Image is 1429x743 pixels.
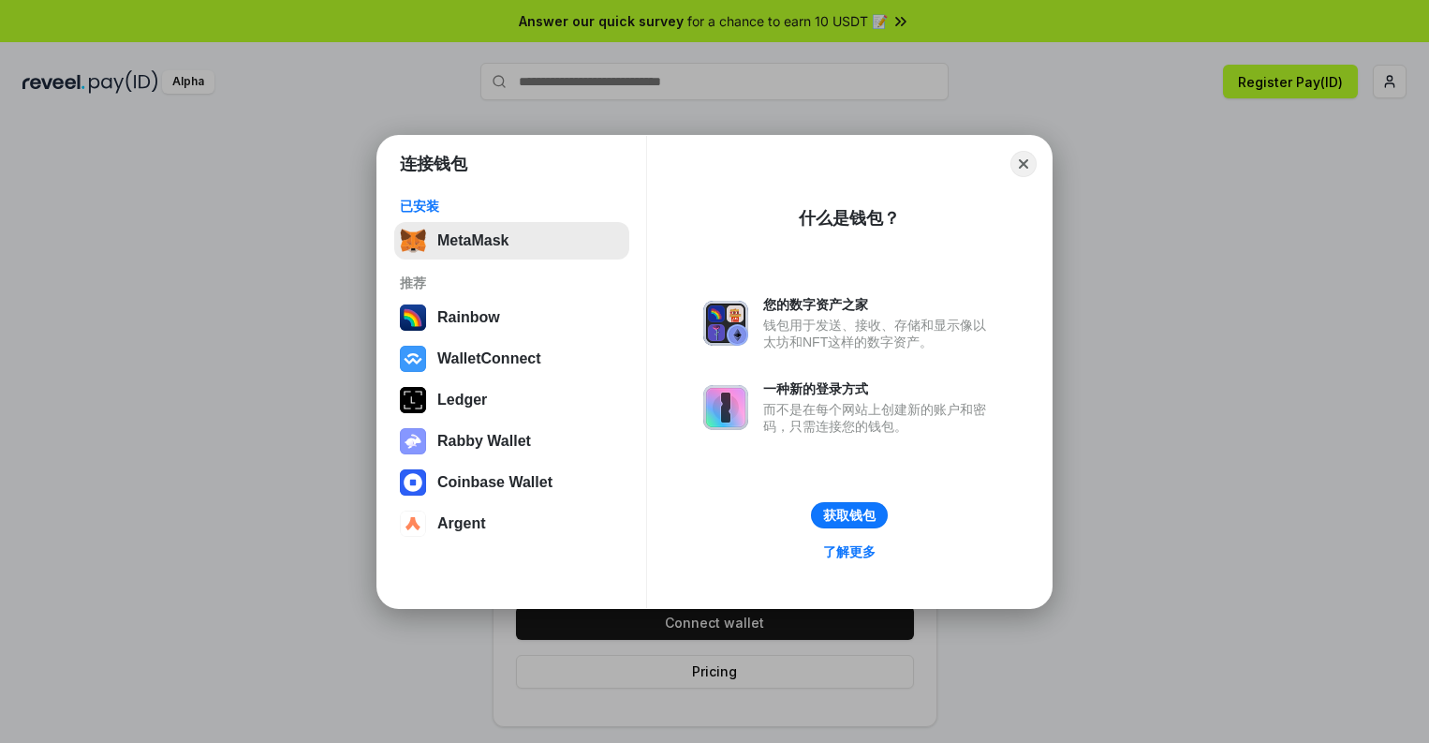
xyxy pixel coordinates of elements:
div: Rainbow [437,309,500,326]
button: Rabby Wallet [394,423,629,460]
div: 什么是钱包？ [799,207,900,230]
button: 获取钱包 [811,502,888,528]
div: 一种新的登录方式 [763,380,995,397]
img: svg+xml,%3Csvg%20xmlns%3D%22http%3A%2F%2Fwww.w3.org%2F2000%2Fsvg%22%20fill%3D%22none%22%20viewBox... [400,428,426,454]
img: svg+xml,%3Csvg%20xmlns%3D%22http%3A%2F%2Fwww.w3.org%2F2000%2Fsvg%22%20fill%3D%22none%22%20viewBox... [703,385,748,430]
button: Ledger [394,381,629,419]
img: svg+xml,%3Csvg%20width%3D%2228%22%20height%3D%2228%22%20viewBox%3D%220%200%2028%2028%22%20fill%3D... [400,346,426,372]
button: Coinbase Wallet [394,464,629,501]
img: svg+xml,%3Csvg%20xmlns%3D%22http%3A%2F%2Fwww.w3.org%2F2000%2Fsvg%22%20fill%3D%22none%22%20viewBox... [703,301,748,346]
div: Argent [437,515,486,532]
img: svg+xml,%3Csvg%20xmlns%3D%22http%3A%2F%2Fwww.w3.org%2F2000%2Fsvg%22%20width%3D%2228%22%20height%3... [400,387,426,413]
div: Rabby Wallet [437,433,531,450]
div: 而不是在每个网站上创建新的账户和密码，只需连接您的钱包。 [763,401,995,435]
button: Rainbow [394,299,629,336]
img: svg+xml,%3Csvg%20width%3D%22120%22%20height%3D%22120%22%20viewBox%3D%220%200%20120%20120%22%20fil... [400,305,426,331]
img: svg+xml,%3Csvg%20width%3D%2228%22%20height%3D%2228%22%20viewBox%3D%220%200%2028%2028%22%20fill%3D... [400,511,426,537]
div: 已安装 [400,198,624,215]
div: WalletConnect [437,350,541,367]
button: Argent [394,505,629,542]
img: svg+xml,%3Csvg%20fill%3D%22none%22%20height%3D%2233%22%20viewBox%3D%220%200%2035%2033%22%20width%... [400,228,426,254]
div: MetaMask [437,232,508,249]
div: Ledger [437,392,487,409]
img: svg+xml,%3Csvg%20width%3D%2228%22%20height%3D%2228%22%20viewBox%3D%220%200%2028%2028%22%20fill%3D... [400,469,426,496]
div: 钱包用于发送、接收、存储和显示像以太坊和NFT这样的数字资产。 [763,317,995,350]
button: MetaMask [394,222,629,260]
div: 了解更多 [823,543,876,560]
button: WalletConnect [394,340,629,378]
button: Close [1010,151,1037,177]
div: 获取钱包 [823,507,876,524]
a: 了解更多 [812,540,887,564]
div: Coinbase Wallet [437,474,552,491]
div: 推荐 [400,275,624,291]
h1: 连接钱包 [400,153,467,175]
div: 您的数字资产之家 [763,296,995,313]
